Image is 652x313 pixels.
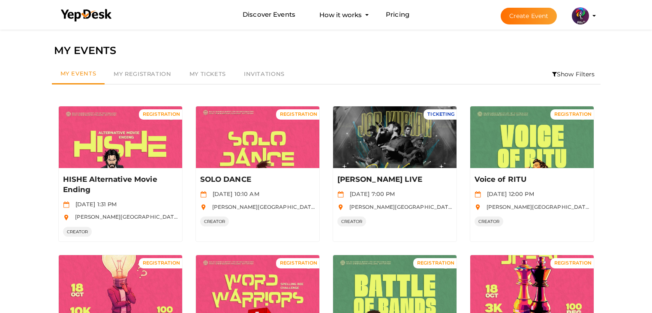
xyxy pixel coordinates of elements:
[200,217,229,226] span: CREATOR
[114,70,171,77] span: My Registration
[483,190,534,197] span: [DATE] 12:00 PM
[54,42,598,59] div: MY EVENTS
[200,204,207,211] img: location.svg
[63,202,69,208] img: calendar.svg
[337,175,450,185] p: [PERSON_NAME] LIVE
[208,204,563,210] span: [PERSON_NAME][GEOGRAPHIC_DATA], [GEOGRAPHIC_DATA], [GEOGRAPHIC_DATA], [GEOGRAPHIC_DATA], [GEOGRAP...
[475,204,481,211] img: location.svg
[337,217,367,226] span: CREATOR
[386,7,409,23] a: Pricing
[180,64,235,84] a: My Tickets
[200,191,207,198] img: calendar.svg
[337,191,344,198] img: calendar.svg
[346,190,395,197] span: [DATE] 7:00 PM
[63,175,176,195] p: HISHE Alternative Movie Ending
[572,7,589,24] img: 5BK8ZL5P_small.png
[189,70,226,77] span: My Tickets
[52,64,105,84] a: My Events
[475,217,504,226] span: CREATOR
[244,70,285,77] span: Invitations
[200,175,313,185] p: SOLO DANCE
[317,7,364,23] button: How it works
[475,191,481,198] img: calendar.svg
[547,64,601,84] li: Show Filters
[235,64,294,84] a: Invitations
[63,227,92,237] span: CREATOR
[71,214,426,220] span: [PERSON_NAME][GEOGRAPHIC_DATA], [GEOGRAPHIC_DATA], [GEOGRAPHIC_DATA], [GEOGRAPHIC_DATA], [GEOGRAP...
[208,190,259,197] span: [DATE] 10:10 AM
[337,204,344,211] img: location.svg
[71,201,117,208] span: [DATE] 1:31 PM
[60,70,96,77] span: My Events
[475,175,587,185] p: Voice of RITU
[63,214,69,221] img: location.svg
[501,8,557,24] button: Create Event
[243,7,295,23] a: Discover Events
[105,64,180,84] a: My Registration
